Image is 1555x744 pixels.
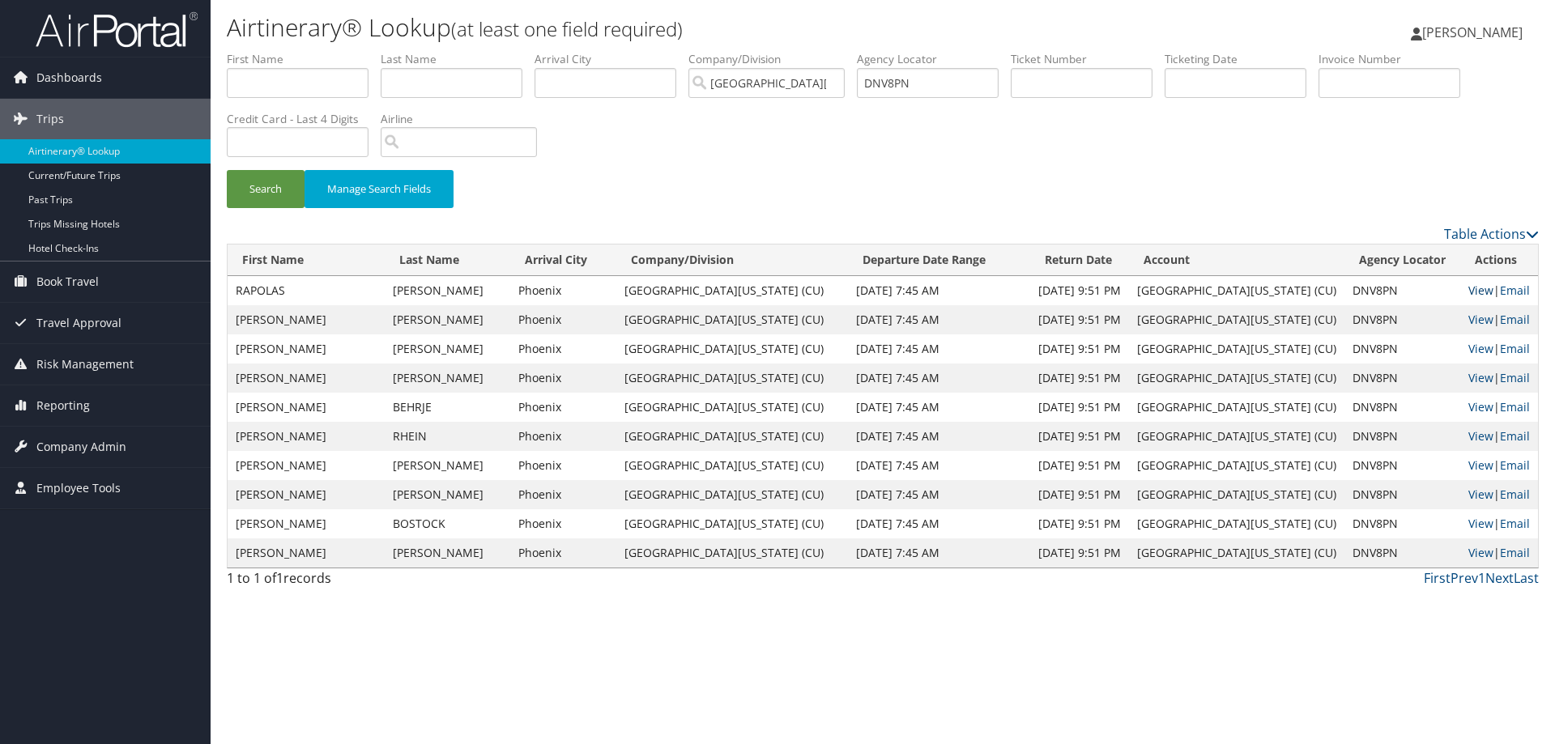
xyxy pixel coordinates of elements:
[616,451,847,480] td: [GEOGRAPHIC_DATA][US_STATE] (CU)
[385,538,509,568] td: [PERSON_NAME]
[616,334,847,363] td: [GEOGRAPHIC_DATA][US_STATE] (CU)
[36,57,102,98] span: Dashboards
[1030,480,1129,509] td: [DATE] 9:51 PM
[385,276,509,305] td: [PERSON_NAME]
[1500,545,1530,560] a: Email
[1344,334,1460,363] td: DNV8PN
[1460,422,1538,451] td: |
[1030,276,1129,305] td: [DATE] 9:51 PM
[1451,569,1478,587] a: Prev
[1500,341,1530,356] a: Email
[616,305,847,334] td: [GEOGRAPHIC_DATA][US_STATE] (CU)
[1030,244,1129,276] th: Return Date: activate to sort column ascending
[510,422,616,451] td: Phoenix
[1129,305,1344,334] td: [GEOGRAPHIC_DATA][US_STATE] (CU)
[1500,312,1530,327] a: Email
[1344,244,1460,276] th: Agency Locator: activate to sort column ascending
[227,170,305,208] button: Search
[1500,487,1530,502] a: Email
[381,51,535,67] label: Last Name
[1319,51,1472,67] label: Invoice Number
[1344,393,1460,422] td: DNV8PN
[1129,451,1344,480] td: [GEOGRAPHIC_DATA][US_STATE] (CU)
[848,244,1030,276] th: Departure Date Range: activate to sort column ascending
[36,344,134,385] span: Risk Management
[510,480,616,509] td: Phoenix
[385,393,509,422] td: BEHRJE
[1478,569,1485,587] a: 1
[510,244,616,276] th: Arrival City: activate to sort column ascending
[1411,8,1539,57] a: [PERSON_NAME]
[227,11,1101,45] h1: Airtinerary® Lookup
[227,111,381,127] label: Credit Card - Last 4 Digits
[616,422,847,451] td: [GEOGRAPHIC_DATA][US_STATE] (CU)
[228,305,385,334] td: [PERSON_NAME]
[1460,538,1538,568] td: |
[1129,363,1344,393] td: [GEOGRAPHIC_DATA][US_STATE] (CU)
[1424,569,1451,587] a: First
[1460,334,1538,363] td: |
[36,468,121,508] span: Employee Tools
[510,393,616,422] td: Phoenix
[510,451,616,480] td: Phoenix
[1500,428,1530,444] a: Email
[1460,393,1538,422] td: |
[228,509,385,538] td: [PERSON_NAME]
[228,334,385,363] td: [PERSON_NAME]
[1129,422,1344,451] td: [GEOGRAPHIC_DATA][US_STATE] (CU)
[688,51,857,67] label: Company/Division
[228,422,385,451] td: [PERSON_NAME]
[36,99,64,139] span: Trips
[385,363,509,393] td: [PERSON_NAME]
[228,244,385,276] th: First Name: activate to sort column ascending
[1129,334,1344,363] td: [GEOGRAPHIC_DATA][US_STATE] (CU)
[616,244,847,276] th: Company/Division
[848,393,1030,422] td: [DATE] 7:45 AM
[616,363,847,393] td: [GEOGRAPHIC_DATA][US_STATE] (CU)
[1344,305,1460,334] td: DNV8PN
[1468,399,1493,415] a: View
[1485,569,1514,587] a: Next
[535,51,688,67] label: Arrival City
[1030,422,1129,451] td: [DATE] 9:51 PM
[1500,370,1530,385] a: Email
[510,363,616,393] td: Phoenix
[1344,480,1460,509] td: DNV8PN
[385,422,509,451] td: RHEIN
[228,393,385,422] td: [PERSON_NAME]
[1129,393,1344,422] td: [GEOGRAPHIC_DATA][US_STATE] (CU)
[1500,457,1530,473] a: Email
[1460,451,1538,480] td: |
[848,334,1030,363] td: [DATE] 7:45 AM
[848,422,1030,451] td: [DATE] 7:45 AM
[1468,545,1493,560] a: View
[385,451,509,480] td: [PERSON_NAME]
[848,480,1030,509] td: [DATE] 7:45 AM
[1030,363,1129,393] td: [DATE] 9:51 PM
[276,569,283,587] span: 1
[385,509,509,538] td: BOSTOCK
[1011,51,1165,67] label: Ticket Number
[616,509,847,538] td: [GEOGRAPHIC_DATA][US_STATE] (CU)
[616,538,847,568] td: [GEOGRAPHIC_DATA][US_STATE] (CU)
[1468,428,1493,444] a: View
[616,276,847,305] td: [GEOGRAPHIC_DATA][US_STATE] (CU)
[1460,276,1538,305] td: |
[1344,509,1460,538] td: DNV8PN
[385,244,509,276] th: Last Name: activate to sort column ascending
[1030,305,1129,334] td: [DATE] 9:51 PM
[1344,451,1460,480] td: DNV8PN
[848,451,1030,480] td: [DATE] 7:45 AM
[1468,283,1493,298] a: View
[1129,276,1344,305] td: [GEOGRAPHIC_DATA][US_STATE] (CU)
[1030,334,1129,363] td: [DATE] 9:51 PM
[36,427,126,467] span: Company Admin
[305,170,454,208] button: Manage Search Fields
[1030,538,1129,568] td: [DATE] 9:51 PM
[451,15,683,42] small: (at least one field required)
[1344,276,1460,305] td: DNV8PN
[848,538,1030,568] td: [DATE] 7:45 AM
[848,363,1030,393] td: [DATE] 7:45 AM
[36,385,90,426] span: Reporting
[1129,509,1344,538] td: [GEOGRAPHIC_DATA][US_STATE] (CU)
